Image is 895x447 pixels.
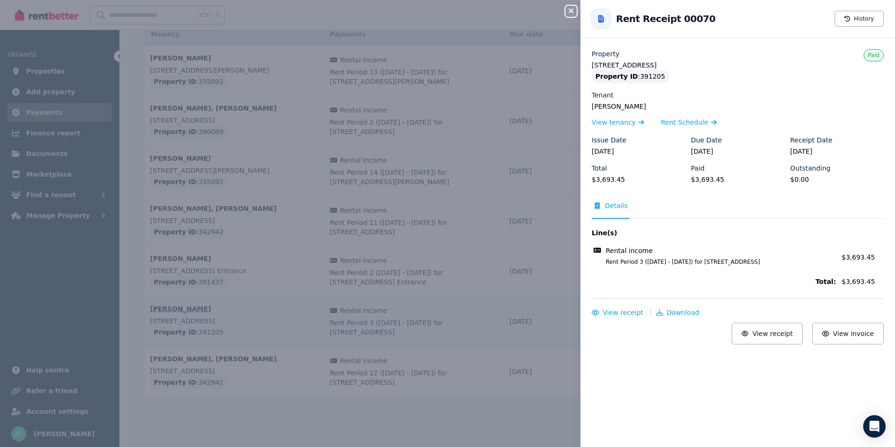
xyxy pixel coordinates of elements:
label: Property [592,49,619,59]
a: Rent Schedule [661,118,717,127]
legend: $0.00 [790,175,884,184]
h2: Rent Receipt 00070 [616,12,715,25]
div: : 391205 [592,70,669,83]
label: Paid [691,164,704,173]
button: View invoice [812,323,884,344]
legend: [DATE] [691,147,785,156]
nav: Tabs [592,201,884,219]
legend: [STREET_ADDRESS] [592,60,884,70]
button: View receipt [732,323,803,344]
span: Rent Period 3 ([DATE] - [DATE]) for [STREET_ADDRESS] [594,258,836,266]
legend: $3,693.45 [592,175,685,184]
label: Outstanding [790,164,830,173]
span: Property ID [595,72,638,81]
legend: [DATE] [790,147,884,156]
label: Issue Date [592,135,626,145]
span: Total: [592,277,836,286]
span: Download [667,309,699,316]
label: Due Date [691,135,722,145]
span: Rent Schedule [661,118,708,127]
span: View invoice [833,330,874,337]
span: View receipt [752,330,792,337]
button: History [835,11,884,27]
label: Total [592,164,607,173]
span: $3,693.45 [842,253,875,261]
span: Line(s) [592,228,836,238]
a: View tenancy [592,118,644,127]
span: Details [605,201,628,210]
span: Paid [868,52,880,59]
div: Open Intercom Messenger [863,415,886,438]
span: View tenancy [592,118,636,127]
legend: [DATE] [592,147,685,156]
legend: [PERSON_NAME] [592,102,884,111]
legend: $3,693.45 [691,175,785,184]
span: Rental income [606,246,653,255]
span: View receipt [603,309,643,316]
label: Receipt Date [790,135,832,145]
span: $3,693.45 [842,277,884,286]
button: Download [656,308,699,317]
button: View receipt [592,308,643,317]
label: Tenant [592,90,614,100]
